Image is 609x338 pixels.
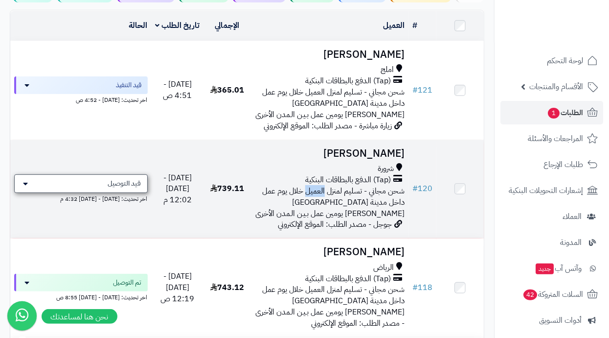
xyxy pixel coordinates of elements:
span: قيد التنفيذ [116,80,142,90]
span: # [412,84,418,96]
span: قيد التوصيل [108,179,141,189]
a: # [412,20,417,31]
a: المراجعات والأسئلة [500,127,603,150]
span: شرورة [378,163,394,174]
span: [DATE] - 4:51 ص [163,78,192,101]
h3: [PERSON_NAME] [255,148,405,159]
span: [DATE] - [DATE] 12:19 ص [160,270,194,305]
a: #120 [412,183,432,194]
a: تاريخ الطلب [156,20,200,31]
span: السلات المتروكة [522,288,583,301]
a: وآتس آبجديد [500,257,603,280]
span: العملاء [563,210,582,223]
span: (Tap) الدفع بالبطاقات البنكية [305,174,391,186]
span: # [412,282,418,293]
span: (Tap) الدفع بالبطاقات البنكية [305,273,391,285]
span: وآتس آب [535,262,582,275]
span: 365.01 [210,84,244,96]
div: اخر تحديث: [DATE] - 4:52 ص [14,94,148,104]
h3: [PERSON_NAME] [255,49,405,60]
span: (Tap) الدفع بالبطاقات البنكية [305,75,391,87]
span: شحن مجاني - تسليم لمنزل العميل خلال يوم عمل داخل مدينة [GEOGRAPHIC_DATA][PERSON_NAME] يومين عمل ب... [255,284,405,318]
img: logo-2.png [542,27,600,48]
a: الإجمالي [215,20,239,31]
span: شحن مجاني - تسليم لمنزل العميل خلال يوم عمل داخل مدينة [GEOGRAPHIC_DATA][PERSON_NAME] يومين عمل ب... [255,86,405,121]
a: لوحة التحكم [500,49,603,72]
span: المراجعات والأسئلة [528,132,583,145]
span: الطلبات [547,106,583,120]
div: اخر تحديث: [DATE] - [DATE] 4:32 م [14,193,148,203]
h3: [PERSON_NAME] [255,246,405,258]
span: جوجل - مصدر الطلب: الموقع الإلكتروني [278,218,392,230]
span: املج [381,64,394,75]
div: اخر تحديث: [DATE] - [DATE] 8:55 ص [14,291,148,302]
span: 739.11 [210,183,244,194]
span: الأقسام والمنتجات [529,80,583,94]
span: المدونة [560,236,582,249]
span: أدوات التسويق [539,314,582,327]
span: [DATE] - [DATE] 12:02 م [163,172,192,206]
span: تم التوصيل [113,278,142,288]
a: العميل [383,20,405,31]
span: لوحة التحكم [547,54,583,68]
span: # [412,183,418,194]
td: - مصدر الطلب: الموقع الإلكتروني [251,239,408,337]
span: زيارة مباشرة - مصدر الطلب: الموقع الإلكتروني [264,120,392,132]
a: #121 [412,84,432,96]
span: إشعارات التحويلات البنكية [509,184,583,197]
a: المدونة [500,231,603,254]
a: إشعارات التحويلات البنكية [500,179,603,202]
span: 743.12 [210,282,244,293]
a: العملاء [500,205,603,228]
a: السلات المتروكة42 [500,283,603,306]
a: أدوات التسويق [500,309,603,332]
a: الحالة [129,20,148,31]
span: الرياض [373,262,394,273]
a: الطلبات1 [500,101,603,124]
span: 1 [548,108,560,119]
span: جديد [536,264,554,274]
a: #118 [412,282,432,293]
a: طلبات الإرجاع [500,153,603,176]
span: طلبات الإرجاع [543,158,583,171]
span: شحن مجاني - تسليم لمنزل العميل خلال يوم عمل داخل مدينة [GEOGRAPHIC_DATA][PERSON_NAME] يومين عمل ب... [255,185,405,219]
span: 42 [523,290,537,300]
